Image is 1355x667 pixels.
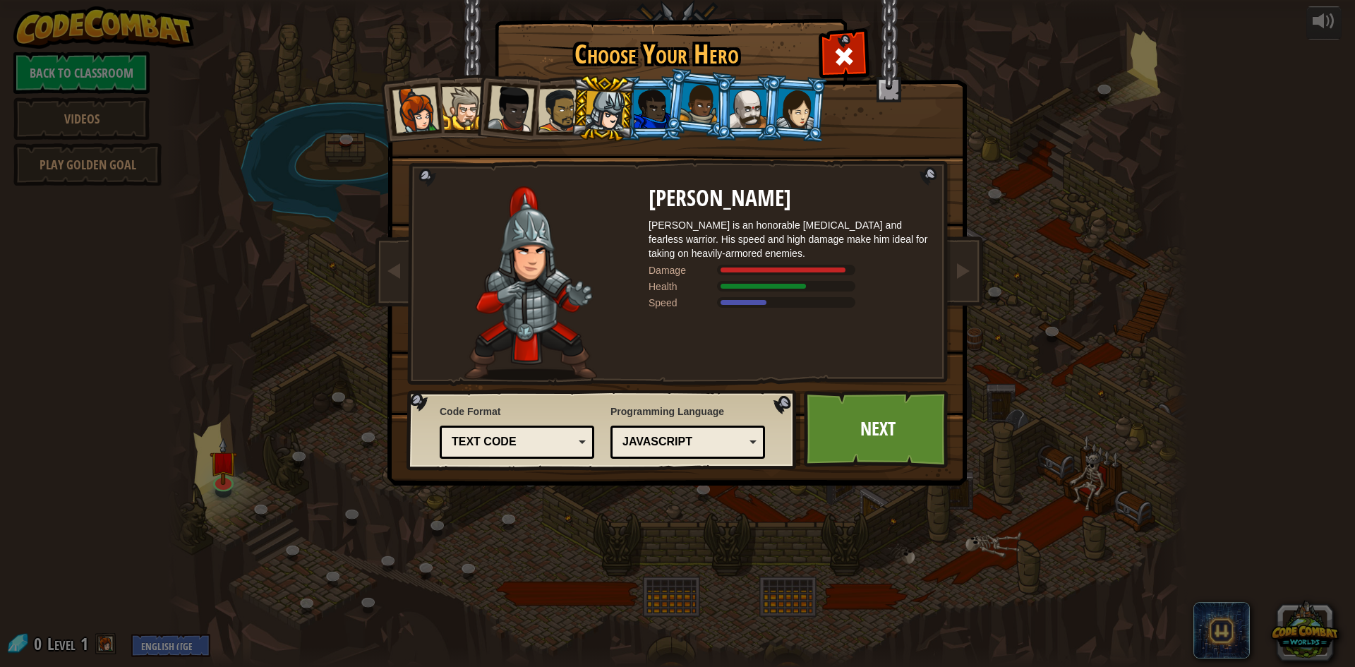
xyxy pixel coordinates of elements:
[619,76,682,140] li: Gordon the Stalwart
[649,263,719,277] div: Damage
[649,280,931,294] div: Gains 71% of listed Warrior armor health.
[622,434,745,450] div: JavaScript
[649,186,931,211] h2: [PERSON_NAME]
[649,280,719,294] div: Health
[761,74,829,143] li: Illia Shieldsmith
[464,186,596,380] img: samurai.pose.png
[663,68,733,138] li: Arryn Stonewall
[649,263,931,277] div: Deals 180% of listed Warrior weapon damage.
[804,390,951,468] a: Next
[440,404,594,419] span: Code Format
[376,73,445,143] li: Captain Anya Weston
[649,296,719,310] div: Speed
[649,218,931,260] div: [PERSON_NAME] is an honorable [MEDICAL_DATA] and fearless warrior. His speed and high damage make...
[498,40,815,69] h1: Choose Your Hero
[522,76,587,141] li: Alejandro the Duelist
[406,390,800,471] img: language-selector-background.png
[649,296,931,310] div: Moves at 8 meters per second.
[715,76,778,140] li: Okar Stompfoot
[427,74,490,138] li: Sir Tharin Thunderfist
[472,71,541,140] li: Lady Ida Justheart
[452,434,574,450] div: Text code
[610,404,765,419] span: Programming Language
[570,75,637,143] li: Hattori Hanzō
